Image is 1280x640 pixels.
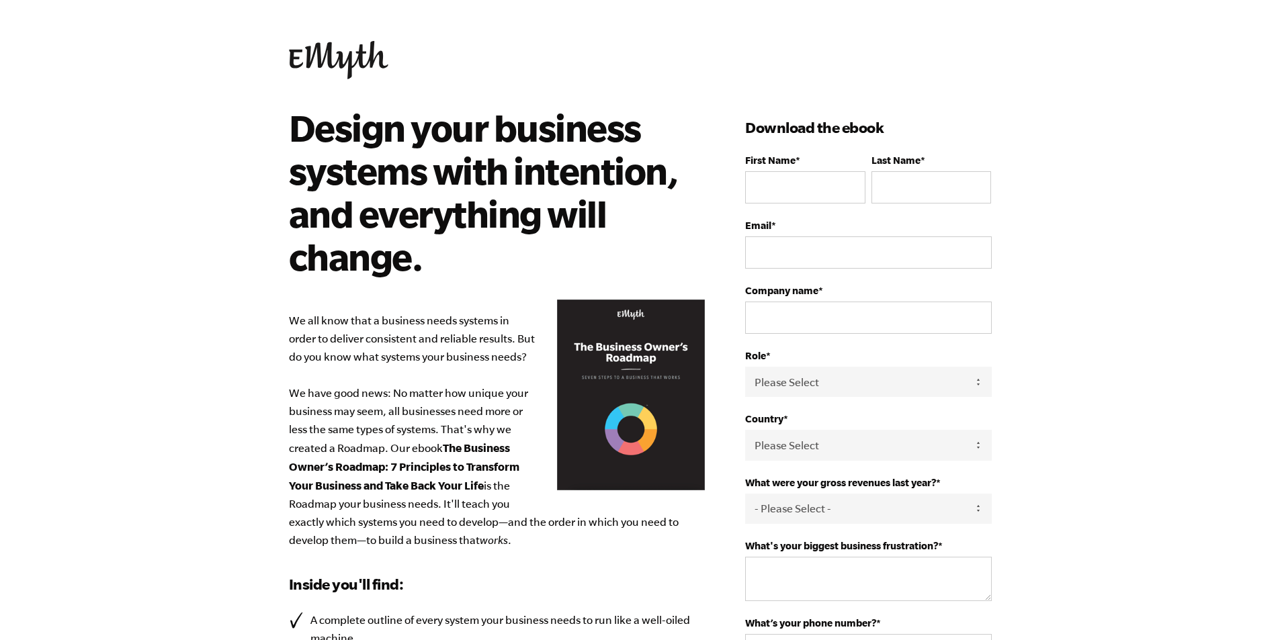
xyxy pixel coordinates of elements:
p: We all know that a business needs systems in order to deliver consistent and reliable results. Bu... [289,312,706,549]
span: First Name [745,154,796,166]
h3: Inside you'll find: [289,574,706,595]
img: Business Owners Roadmap Cover [557,300,705,491]
span: Role [745,350,766,361]
span: Last Name [871,154,921,166]
h2: Design your business systems with intention, and everything will change. [289,106,686,278]
span: What’s your phone number? [745,617,876,629]
b: The Business Owner’s Roadmap: 7 Principles to Transform Your Business and Take Back Your Life [289,441,519,492]
span: What's your biggest business frustration? [745,540,938,551]
span: What were your gross revenues last year? [745,477,936,488]
em: works [480,534,508,546]
img: EMyth [289,41,388,79]
span: Email [745,220,771,231]
span: Company name [745,285,818,296]
h3: Download the ebook [745,117,991,138]
span: Country [745,413,783,424]
iframe: Chat Widget [1213,576,1280,640]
